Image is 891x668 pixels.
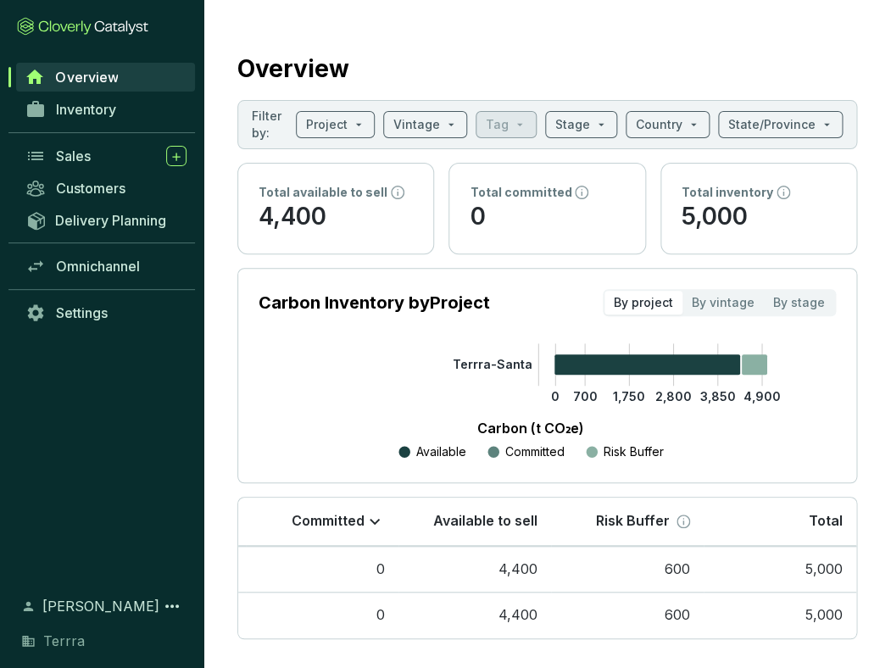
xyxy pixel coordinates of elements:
[398,498,551,546] th: Available to sell
[704,592,856,638] td: 5,000
[470,184,571,201] p: Total committed
[56,148,91,164] span: Sales
[56,101,116,118] span: Inventory
[398,546,551,593] td: 4,400
[259,201,413,233] p: 4,400
[238,546,246,593] td: Terrra-Santa
[246,546,398,593] td: 0
[259,291,490,315] p: Carbon Inventory by Project
[17,298,195,327] a: Settings
[551,592,704,638] td: 600
[16,63,195,92] a: Overview
[42,596,159,616] span: [PERSON_NAME]
[764,291,834,315] div: By stage
[238,592,246,638] td: Total
[56,258,140,275] span: Omnichannel
[704,546,856,593] td: 5,000
[252,108,287,142] p: Filter by:
[470,201,624,233] p: 0
[613,389,645,404] tspan: 1,750
[604,443,664,460] p: Risk Buffer
[682,291,764,315] div: By vintage
[237,51,349,86] h2: Overview
[416,443,466,460] p: Available
[682,201,836,233] p: 5,000
[238,498,246,546] th: Project
[655,389,692,404] tspan: 2,800
[572,389,597,404] tspan: 700
[551,389,560,404] tspan: 0
[246,592,398,638] td: 0
[398,592,551,638] td: 4,400
[55,212,166,229] span: Delivery Planning
[596,512,670,531] p: Risk Buffer
[43,631,85,651] span: Terrra
[17,174,195,203] a: Customers
[55,69,118,86] span: Overview
[17,95,195,124] a: Inventory
[603,289,836,316] div: segmented control
[743,389,781,404] tspan: 4,900
[704,498,856,546] th: Total
[56,180,125,197] span: Customers
[604,291,682,315] div: By project
[17,206,195,234] a: Delivery Planning
[17,252,195,281] a: Omnichannel
[682,184,773,201] p: Total inventory
[284,418,777,438] p: Carbon (t CO₂e)
[505,443,565,460] p: Committed
[259,184,387,201] p: Total available to sell
[486,116,509,133] p: Tag
[699,389,735,404] tspan: 3,850
[56,304,108,321] span: Settings
[551,546,704,593] td: 600
[453,357,532,371] tspan: Terrra-Santa
[17,142,195,170] a: Sales
[292,512,365,531] p: Committed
